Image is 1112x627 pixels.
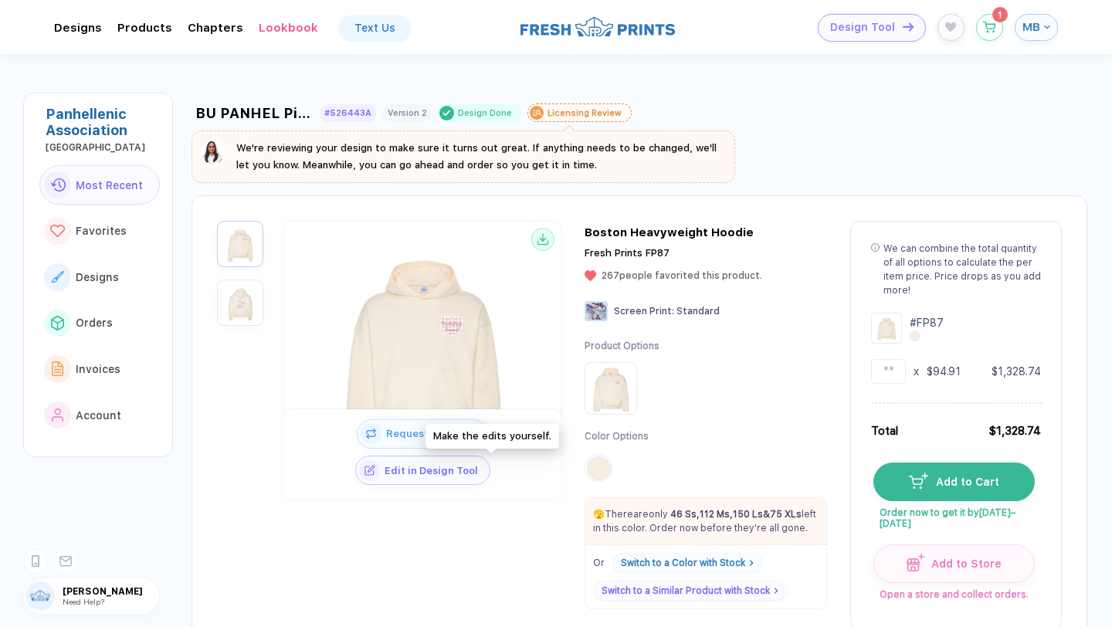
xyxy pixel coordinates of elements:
[221,225,259,263] img: 55a3dac2-cbe6-4352-98d2-2b690f19b96f_nt_front_1759702499420.jpg
[909,473,928,488] img: icon
[676,306,720,317] span: Standard
[39,211,160,251] button: link to iconFavorites
[593,558,605,568] span: Or
[927,364,961,379] div: $94.91
[871,422,898,439] div: Total
[39,349,160,389] button: link to iconInvoices
[51,316,64,330] img: link to icon
[339,15,411,40] a: Text Us
[593,581,788,601] a: Switch to a Similar Product with Stock
[612,553,763,573] a: Switch to a Color with Stock
[910,315,944,330] div: # FP87
[354,22,395,34] div: Text Us
[259,21,318,35] div: Lookbook
[614,306,674,317] span: Screen Print :
[928,476,999,488] span: Add to Cart
[39,303,160,344] button: link to iconOrders
[195,105,314,121] div: BU PANHEL Pink Gingham
[924,558,1002,570] span: Add to Store
[76,271,119,283] span: Designs
[381,428,487,439] span: Request Changes
[46,142,160,153] div: Boston University
[585,301,608,321] img: Screen Print
[361,423,381,444] img: icon
[76,409,121,422] span: Account
[355,456,490,485] button: iconEdit in Design Tool
[593,509,605,520] span: 🫣
[602,270,762,281] span: 267 people favorited this product.
[700,509,730,520] strong: 112 Ms
[359,460,380,481] img: icon
[324,108,371,118] div: #526443A
[992,364,1041,379] div: $1,328.74
[117,21,172,35] div: ProductsToggle dropdown menu
[388,108,427,118] div: Version 2
[54,21,102,35] div: DesignsToggle dropdown menu
[52,408,64,422] img: link to icon
[46,106,160,138] div: Panhellenic Association
[39,395,160,436] button: link to iconAccount
[998,10,1002,19] span: 1
[818,14,926,42] button: Design Toolicon
[52,361,64,376] img: link to icon
[733,509,763,520] strong: 150 Ls
[458,107,512,119] div: Design Done
[520,15,675,39] img: logo
[76,363,120,375] span: Invoices
[76,317,113,329] span: Orders
[39,165,160,205] button: link to iconMost Recent
[1022,20,1040,34] span: MB
[236,142,717,171] span: We're reviewing your design to make sure it turns out great. If anything needs to be changed, we'...
[873,583,1033,600] span: Open a store and collect orders.
[50,225,65,238] img: link to icon
[621,558,745,568] div: Switch to a Color with Stock
[425,424,559,449] div: Make the edits yourself.
[585,247,670,259] span: Fresh Prints FP87
[548,108,622,118] div: Licensing Review
[602,585,770,596] div: Switch to a Similar Product with Stock
[830,21,895,34] span: Design Tool
[700,509,733,520] span: ,
[585,225,754,239] div: Boston Heavyweight Hoodie
[76,179,143,191] span: Most Recent
[221,283,259,322] img: 55a3dac2-cbe6-4352-98d2-2b690f19b96f_nt_back_1759702499422.jpg
[1015,14,1058,41] button: MB
[914,364,919,379] div: x
[903,22,914,31] img: icon
[588,365,634,412] img: Product Option
[770,509,802,520] strong: 75 XLs
[357,419,488,449] button: iconRequest Changes
[76,225,127,237] span: Favorites
[585,507,826,535] p: There are only left in this color. Order now before they're all gone.
[873,463,1035,501] button: iconAdd to Cart
[63,586,159,597] span: [PERSON_NAME]
[873,544,1035,583] button: iconAdd to Store
[670,509,700,520] span: ,
[585,340,659,353] div: Product Options
[39,257,160,297] button: link to iconDesigns
[988,422,1041,439] div: $1,328.74
[25,581,55,611] img: user profile
[907,554,924,571] img: icon
[992,7,1008,22] sup: 1
[380,465,490,476] span: Edit in Design Tool
[188,21,243,35] div: ChaptersToggle dropdown menu chapters
[871,313,902,344] img: Design Group Summary Cell
[733,509,770,520] span: &
[883,242,1041,297] div: We can combine the total quantity of all options to calculate the per item price. Price drops as ...
[670,509,697,520] strong: 46 Ss
[63,597,104,606] span: Need Help?
[50,178,66,191] img: link to icon
[51,271,64,283] img: link to icon
[585,430,659,443] div: Color Options
[201,140,225,164] img: sophie
[201,140,726,174] button: We're reviewing your design to make sure it turns out great. If anything needs to be changed, we'...
[259,21,318,35] div: LookbookToggle dropdown menu chapters
[299,229,546,476] img: 55a3dac2-cbe6-4352-98d2-2b690f19b96f_nt_front_1759702499420.jpg
[873,501,1033,529] span: Order now to get it by [DATE]–[DATE]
